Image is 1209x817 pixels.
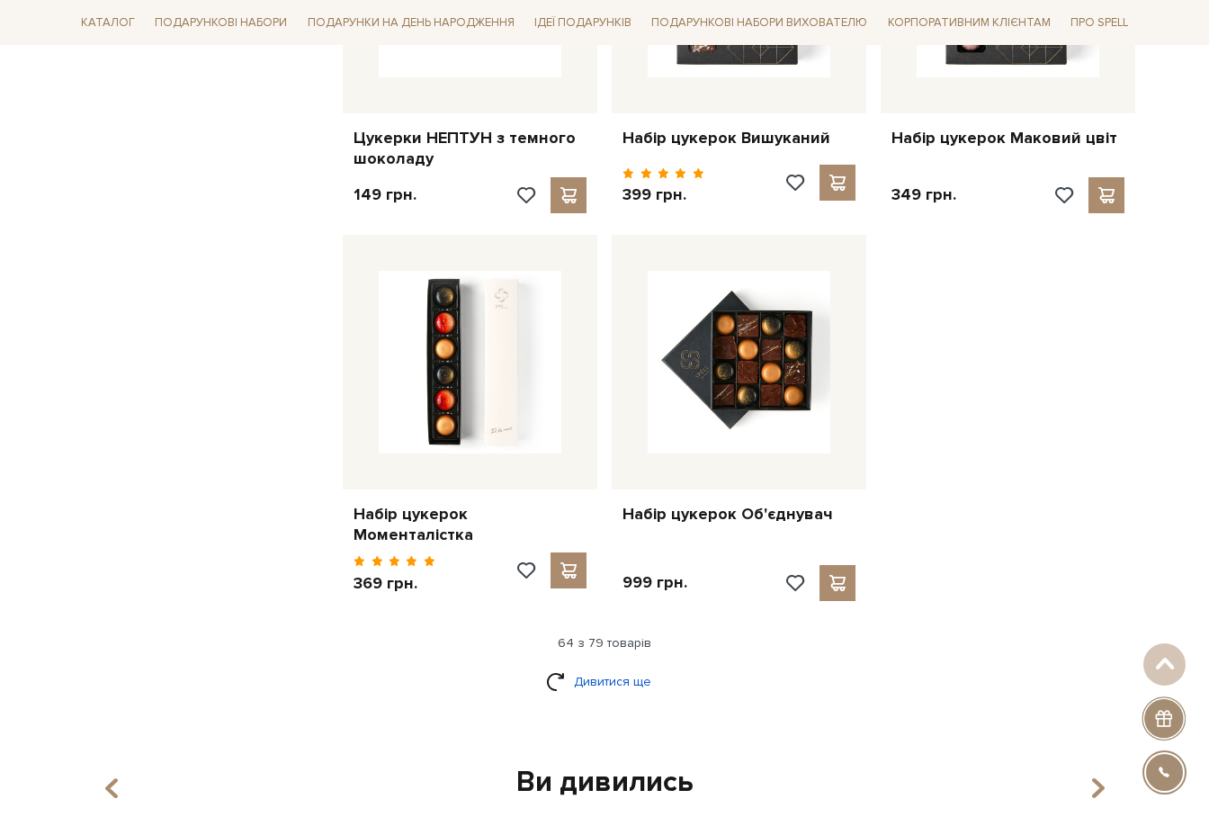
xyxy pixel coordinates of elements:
div: Ви дивились [85,764,1124,802]
a: Каталог [74,9,142,37]
a: Набір цукерок Маковий цвіт [891,128,1124,148]
p: 149 грн. [354,184,416,205]
a: Подарунки на День народження [300,9,522,37]
a: Цукерки НЕПТУН з темного шоколаду [354,128,587,170]
a: Ідеї подарунків [527,9,639,37]
div: 64 з 79 товарів [67,635,1142,651]
p: 399 грн. [622,184,704,205]
a: Набір цукерок Вишуканий [622,128,855,148]
p: 999 грн. [622,572,687,593]
a: Дивитися ще [546,666,663,697]
p: 369 грн. [354,573,435,594]
a: Набір цукерок Моменталістка [354,504,587,546]
p: 349 грн. [891,184,956,205]
a: Подарункові набори [148,9,294,37]
a: Про Spell [1063,9,1135,37]
a: Корпоративним клієнтам [881,7,1058,38]
a: Набір цукерок Об'єднувач [622,504,855,525]
a: Подарункові набори вихователю [644,7,874,38]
